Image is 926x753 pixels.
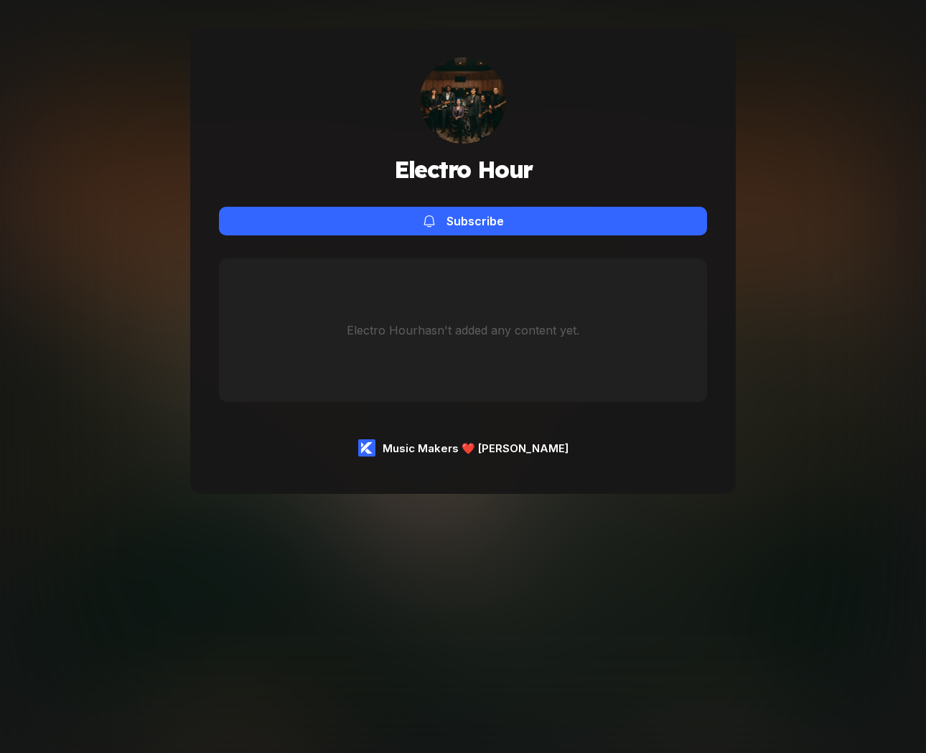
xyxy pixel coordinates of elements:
div: Electro Hour hasn't added any content yet. [347,323,579,337]
a: Music Makers ❤️ [PERSON_NAME] [358,439,569,457]
button: Subscribe [219,207,707,235]
div: Subscribe [446,214,504,228]
div: Music Makers ❤️ [PERSON_NAME] [383,441,569,455]
img: ab6761610000e5ebd2eb654760df1b59eb3861e9 [420,57,506,144]
div: Electro Hour [420,57,506,144]
h1: Electro Hour [394,155,533,184]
